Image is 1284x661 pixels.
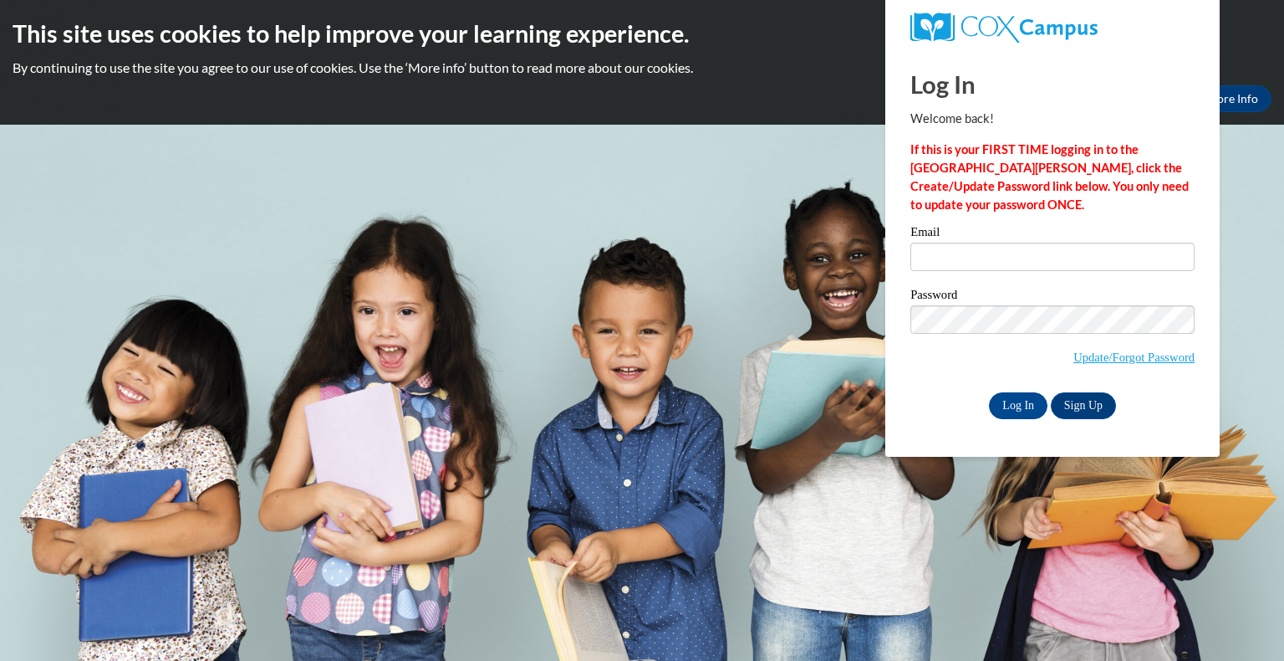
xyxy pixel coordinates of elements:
[13,59,1271,77] p: By continuing to use the site you agree to our use of cookies. Use the ‘More info’ button to read...
[910,110,1195,128] p: Welcome back!
[1073,351,1195,364] a: Update/Forgot Password
[13,17,1271,50] h2: This site uses cookies to help improve your learning experience.
[910,226,1195,243] label: Email
[910,13,1195,43] a: COX Campus
[1193,85,1271,112] a: More Info
[910,289,1195,305] label: Password
[1051,392,1116,419] a: Sign Up
[910,142,1189,212] strong: If this is your FIRST TIME logging in to the [GEOGRAPHIC_DATA][PERSON_NAME], click the Create/Upd...
[989,392,1047,419] input: Log In
[910,13,1098,43] img: COX Campus
[910,67,1195,101] h1: Log In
